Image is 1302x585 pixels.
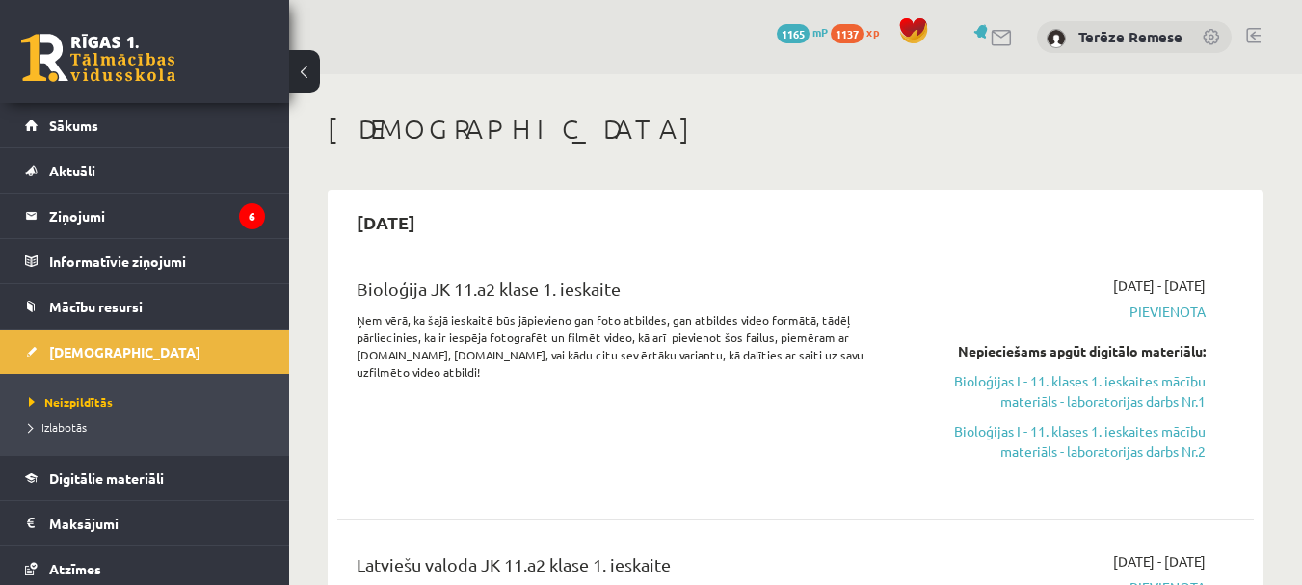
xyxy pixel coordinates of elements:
[357,311,913,381] p: Ņem vērā, ka šajā ieskaitē būs jāpievieno gan foto atbildes, gan atbildes video formātā, tādēļ pā...
[239,203,265,229] i: 6
[1078,27,1182,46] a: Terēze Remese
[49,501,265,545] legend: Maksājumi
[25,239,265,283] a: Informatīvie ziņojumi
[942,371,1206,412] a: Bioloģijas I - 11. klases 1. ieskaites mācību materiāls - laboratorijas darbs Nr.1
[29,394,113,410] span: Neizpildītās
[942,421,1206,462] a: Bioloģijas I - 11. klases 1. ieskaites mācību materiāls - laboratorijas darbs Nr.2
[49,194,265,238] legend: Ziņojumi
[21,34,175,82] a: Rīgas 1. Tālmācības vidusskola
[49,343,200,360] span: [DEMOGRAPHIC_DATA]
[942,341,1206,361] div: Nepieciešams apgūt digitālo materiālu:
[1113,551,1206,572] span: [DATE] - [DATE]
[29,418,270,436] a: Izlabotās
[49,162,95,179] span: Aktuāli
[866,24,879,40] span: xp
[25,501,265,545] a: Maksājumi
[49,117,98,134] span: Sākums
[831,24,889,40] a: 1137 xp
[328,113,1263,146] h1: [DEMOGRAPHIC_DATA]
[777,24,828,40] a: 1165 mP
[49,298,143,315] span: Mācību resursi
[25,194,265,238] a: Ziņojumi6
[29,393,270,411] a: Neizpildītās
[942,302,1206,322] span: Pievienota
[25,284,265,329] a: Mācību resursi
[25,456,265,500] a: Digitālie materiāli
[49,560,101,577] span: Atzīmes
[49,469,164,487] span: Digitālie materiāli
[25,148,265,193] a: Aktuāli
[777,24,810,43] span: 1165
[1113,276,1206,296] span: [DATE] - [DATE]
[357,276,913,311] div: Bioloģija JK 11.a2 klase 1. ieskaite
[29,419,87,435] span: Izlabotās
[25,103,265,147] a: Sākums
[337,199,435,245] h2: [DATE]
[831,24,864,43] span: 1137
[49,239,265,283] legend: Informatīvie ziņojumi
[1047,29,1066,48] img: Terēze Remese
[812,24,828,40] span: mP
[25,330,265,374] a: [DEMOGRAPHIC_DATA]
